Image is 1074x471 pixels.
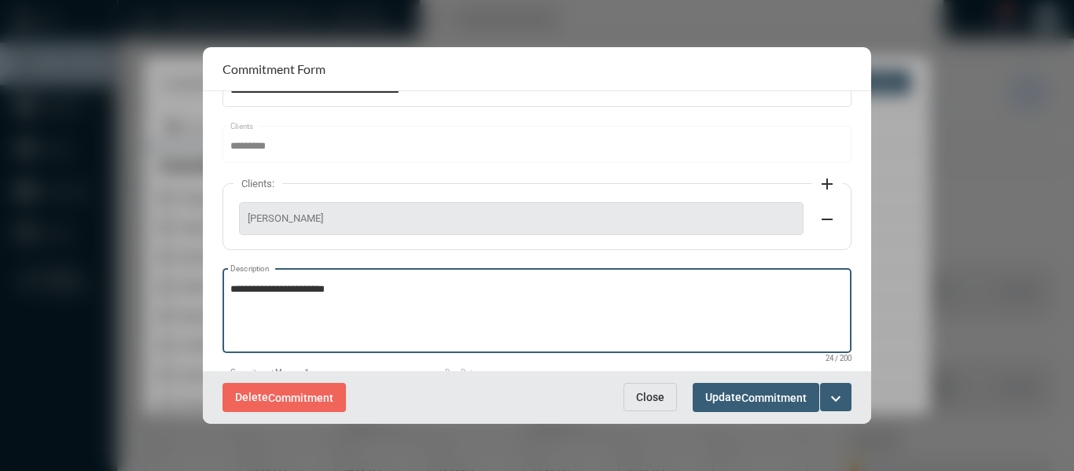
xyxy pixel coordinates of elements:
label: Clients: [234,178,282,190]
button: DeleteCommitment [223,383,346,412]
button: Close [623,383,677,411]
span: Update [705,391,807,403]
h2: Commitment Form [223,61,326,76]
button: UpdateCommitment [693,383,819,412]
mat-icon: add [818,175,837,193]
span: Commitment [741,392,807,404]
mat-icon: expand_more [826,389,845,408]
span: [PERSON_NAME] [248,212,795,224]
span: Close [636,391,664,403]
mat-hint: 24 / 200 [826,355,851,363]
span: Commitment [268,392,333,404]
mat-icon: remove [818,210,837,229]
span: Delete [235,391,333,403]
